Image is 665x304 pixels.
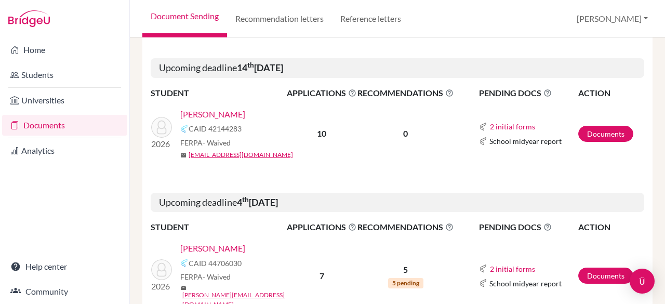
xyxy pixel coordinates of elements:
[189,123,242,134] span: CAID 42144283
[357,263,454,276] p: 5
[2,90,127,111] a: Universities
[151,138,172,150] p: 2026
[287,221,356,233] span: APPLICATIONS
[489,136,562,147] span: School midyear report
[578,126,633,142] a: Documents
[180,259,189,267] img: Common App logo
[357,127,454,140] p: 0
[151,220,286,234] th: STUDENT
[479,87,577,99] span: PENDING DOCS
[489,263,536,275] button: 2 initial forms
[180,137,231,148] span: FERPA
[242,195,249,204] sup: th
[180,108,245,121] a: [PERSON_NAME]
[180,271,231,282] span: FERPA
[572,9,653,29] button: [PERSON_NAME]
[357,221,454,233] span: RECOMMENDATIONS
[203,272,231,281] span: - Waived
[2,281,127,302] a: Community
[317,128,326,138] b: 10
[180,125,189,133] img: Common App logo
[151,58,644,78] h5: Upcoming deadline
[203,138,231,147] span: - Waived
[479,137,487,146] img: Common App logo
[151,117,172,138] img: Borkhuis, Catalina
[630,269,655,294] div: Open Intercom Messenger
[151,259,172,280] img: Borkhuis, Mariana
[189,150,293,160] a: [EMAIL_ADDRESS][DOMAIN_NAME]
[151,280,172,293] p: 2026
[2,39,127,60] a: Home
[237,62,283,73] b: 14 [DATE]
[489,121,536,133] button: 2 initial forms
[247,61,254,69] sup: th
[2,256,127,277] a: Help center
[287,87,356,99] span: APPLICATIONS
[357,87,454,99] span: RECOMMENDATIONS
[489,278,562,289] span: School midyear report
[2,140,127,161] a: Analytics
[479,265,487,273] img: Common App logo
[151,86,286,100] th: STUDENT
[8,10,50,27] img: Bridge-U
[388,278,423,288] span: 5 pending
[151,193,644,213] h5: Upcoming deadline
[180,242,245,255] a: [PERSON_NAME]
[189,258,242,269] span: CAID 44706030
[479,279,487,287] img: Common App logo
[320,271,324,281] b: 7
[180,285,187,291] span: mail
[578,220,644,234] th: ACTION
[2,115,127,136] a: Documents
[237,196,278,208] b: 4 [DATE]
[2,64,127,85] a: Students
[180,152,187,158] span: mail
[578,86,644,100] th: ACTION
[479,123,487,131] img: Common App logo
[578,268,633,284] a: Documents
[479,221,577,233] span: PENDING DOCS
